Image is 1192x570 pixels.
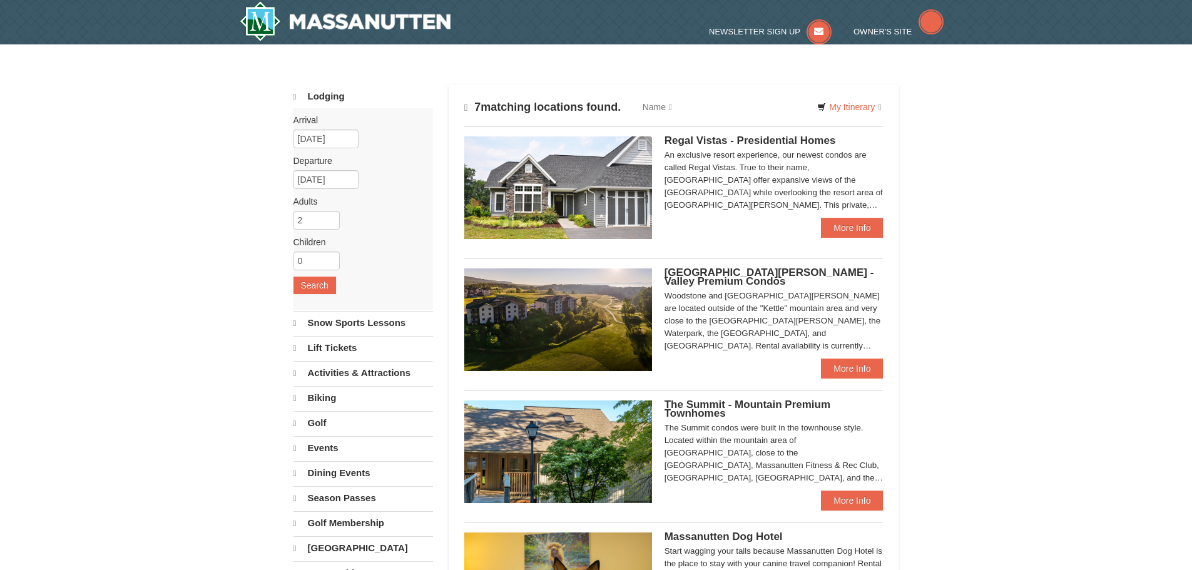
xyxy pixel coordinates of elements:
[293,155,424,167] label: Departure
[464,136,652,239] img: 19218991-1-902409a9.jpg
[293,311,433,335] a: Snow Sports Lessons
[464,400,652,503] img: 19219034-1-0eee7e00.jpg
[665,531,783,542] span: Massanutten Dog Hotel
[633,94,681,120] a: Name
[293,436,433,460] a: Events
[665,399,830,419] span: The Summit - Mountain Premium Townhomes
[809,98,889,116] a: My Itinerary
[464,268,652,371] img: 19219041-4-ec11c166.jpg
[665,267,874,287] span: [GEOGRAPHIC_DATA][PERSON_NAME] - Valley Premium Condos
[853,27,912,36] span: Owner's Site
[293,461,433,485] a: Dining Events
[293,336,433,360] a: Lift Tickets
[293,536,433,560] a: [GEOGRAPHIC_DATA]
[821,491,883,511] a: More Info
[293,486,433,510] a: Season Passes
[240,1,451,41] a: Massanutten Resort
[821,218,883,238] a: More Info
[665,290,884,352] div: Woodstone and [GEOGRAPHIC_DATA][PERSON_NAME] are located outside of the "Kettle" mountain area an...
[293,411,433,435] a: Golf
[293,277,336,294] button: Search
[709,27,832,36] a: Newsletter Sign Up
[293,386,433,410] a: Biking
[293,114,424,126] label: Arrival
[293,511,433,535] a: Golf Membership
[293,85,433,108] a: Lodging
[821,359,883,379] a: More Info
[665,135,836,146] span: Regal Vistas - Presidential Homes
[853,27,944,36] a: Owner's Site
[293,195,424,208] label: Adults
[240,1,451,41] img: Massanutten Resort Logo
[665,149,884,211] div: An exclusive resort experience, our newest condos are called Regal Vistas. True to their name, [G...
[709,27,800,36] span: Newsletter Sign Up
[293,361,433,385] a: Activities & Attractions
[293,236,424,248] label: Children
[665,422,884,484] div: The Summit condos were built in the townhouse style. Located within the mountain area of [GEOGRAP...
